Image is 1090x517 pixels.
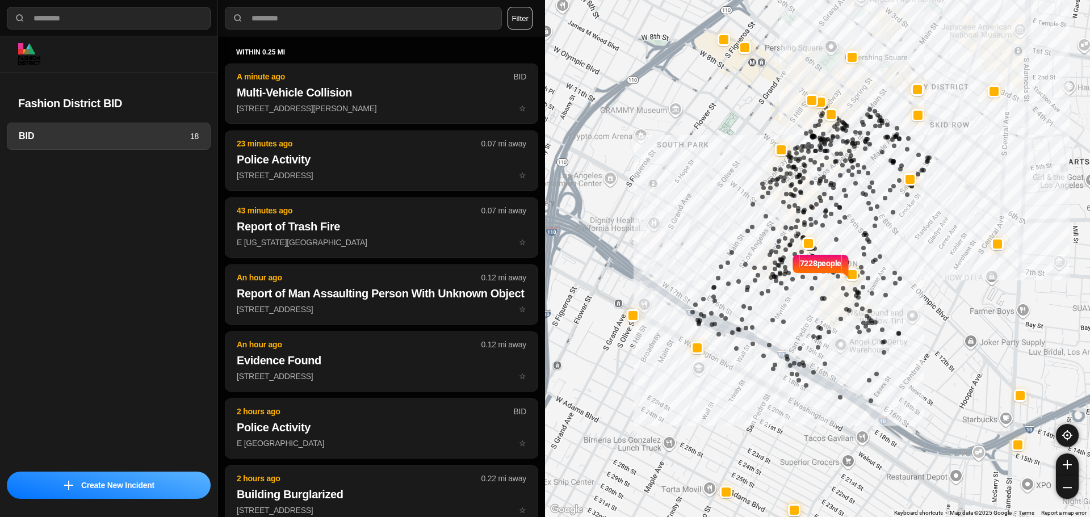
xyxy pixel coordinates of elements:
h2: Building Burglarized [237,486,526,502]
img: Google [548,502,585,517]
h2: Report of Man Assaulting Person With Unknown Object [237,285,526,301]
p: 0.12 mi away [481,272,526,283]
p: Create New Incident [81,480,154,491]
button: 23 minutes ago0.07 mi awayPolice Activity[STREET_ADDRESS]star [225,131,538,191]
h2: Multi-Vehicle Collision [237,85,526,100]
a: Open this area in Google Maps (opens a new window) [548,502,585,517]
span: star [519,506,526,515]
button: 43 minutes ago0.07 mi awayReport of Trash FireE [US_STATE][GEOGRAPHIC_DATA]star [225,197,538,258]
img: recenter [1062,430,1072,440]
p: E [US_STATE][GEOGRAPHIC_DATA] [237,237,526,248]
p: 23 minutes ago [237,138,481,149]
img: zoom-in [1063,460,1072,469]
p: 0.12 mi away [481,339,526,350]
a: A minute agoBIDMulti-Vehicle Collision[STREET_ADDRESS][PERSON_NAME]star [225,103,538,113]
p: 2 hours ago [237,473,481,484]
p: [STREET_ADDRESS] [237,304,526,315]
a: Report a map error [1041,510,1087,516]
img: notch [841,253,850,278]
img: zoom-out [1063,483,1072,492]
span: star [519,372,526,381]
h5: within 0.25 mi [236,48,527,57]
a: An hour ago0.12 mi awayEvidence Found[STREET_ADDRESS]star [225,371,538,381]
button: A minute agoBIDMulti-Vehicle Collision[STREET_ADDRESS][PERSON_NAME]star [225,64,538,124]
p: 0.07 mi away [481,138,526,149]
h2: Police Activity [237,152,526,167]
p: An hour ago [237,339,481,350]
img: icon [64,481,73,490]
a: BID18 [7,123,211,150]
a: 23 minutes ago0.07 mi awayPolice Activity[STREET_ADDRESS]star [225,170,538,180]
button: iconCreate New Incident [7,472,211,499]
a: 2 hours ago0.22 mi awayBuilding Burglarized[STREET_ADDRESS]star [225,505,538,515]
span: star [519,104,526,113]
img: notch [791,253,800,278]
span: star [519,439,526,448]
p: E [GEOGRAPHIC_DATA] [237,438,526,449]
p: A minute ago [237,71,513,82]
h2: Fashion District BID [18,95,199,111]
img: search [14,12,26,24]
a: Terms (opens in new tab) [1018,510,1034,516]
button: An hour ago0.12 mi awayReport of Man Assaulting Person With Unknown Object[STREET_ADDRESS]star [225,264,538,325]
p: 18 [190,131,199,142]
h3: BID [19,129,190,143]
a: An hour ago0.12 mi awayReport of Man Assaulting Person With Unknown Object[STREET_ADDRESS]star [225,304,538,314]
p: 43 minutes ago [237,205,481,216]
p: An hour ago [237,272,481,283]
h2: Evidence Found [237,352,526,368]
p: [STREET_ADDRESS] [237,371,526,382]
p: 7228 people [800,258,842,283]
p: BID [513,71,526,82]
span: star [519,238,526,247]
p: BID [513,406,526,417]
button: zoom-in [1056,453,1079,476]
h2: Police Activity [237,419,526,435]
button: An hour ago0.12 mi awayEvidence Found[STREET_ADDRESS]star [225,331,538,392]
p: [STREET_ADDRESS] [237,505,526,516]
p: 2 hours ago [237,406,513,417]
p: 0.07 mi away [481,205,526,216]
button: Filter [508,7,533,30]
span: star [519,305,526,314]
a: 43 minutes ago0.07 mi awayReport of Trash FireE [US_STATE][GEOGRAPHIC_DATA]star [225,237,538,247]
button: 2 hours agoBIDPolice ActivityE [GEOGRAPHIC_DATA]star [225,398,538,459]
img: logo [18,43,40,65]
button: Keyboard shortcuts [894,509,943,517]
p: 0.22 mi away [481,473,526,484]
a: 2 hours agoBIDPolice ActivityE [GEOGRAPHIC_DATA]star [225,438,538,448]
button: recenter [1056,424,1079,447]
img: search [232,12,244,24]
p: [STREET_ADDRESS][PERSON_NAME] [237,103,526,114]
span: Map data ©2025 Google [950,510,1012,516]
button: zoom-out [1056,476,1079,499]
p: [STREET_ADDRESS] [237,170,526,181]
span: star [519,171,526,180]
h2: Report of Trash Fire [237,218,526,234]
